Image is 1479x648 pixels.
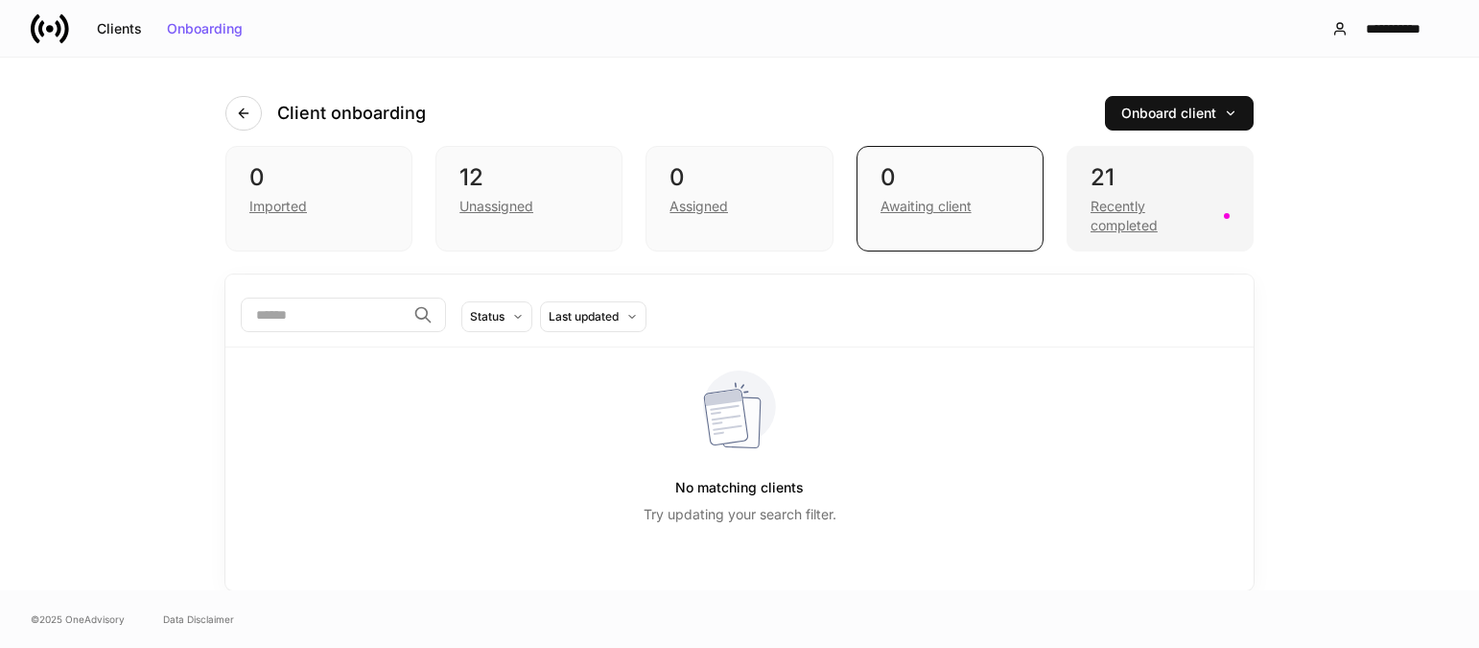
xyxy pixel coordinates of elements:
[461,301,532,332] button: Status
[163,612,234,627] a: Data Disclaimer
[540,301,646,332] button: Last updated
[1105,96,1254,131] button: Onboard client
[669,162,809,193] div: 0
[249,197,307,216] div: Imported
[470,307,505,325] div: Status
[97,22,142,36] div: Clients
[277,102,426,125] h4: Client onboarding
[644,505,836,524] p: Try updating your search filter.
[31,612,125,627] span: © 2025 OneAdvisory
[1091,197,1212,235] div: Recently completed
[646,146,833,252] div: 0Assigned
[1121,107,1237,120] div: Onboard client
[1091,162,1230,193] div: 21
[549,307,619,325] div: Last updated
[84,13,154,44] button: Clients
[459,197,533,216] div: Unassigned
[1067,146,1254,252] div: 21Recently completed
[154,13,255,44] button: Onboarding
[249,162,388,193] div: 0
[880,197,972,216] div: Awaiting client
[857,146,1044,252] div: 0Awaiting client
[435,146,622,252] div: 12Unassigned
[675,470,804,505] h5: No matching clients
[669,197,728,216] div: Assigned
[880,162,1020,193] div: 0
[167,22,243,36] div: Onboarding
[225,146,412,252] div: 0Imported
[459,162,599,193] div: 12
